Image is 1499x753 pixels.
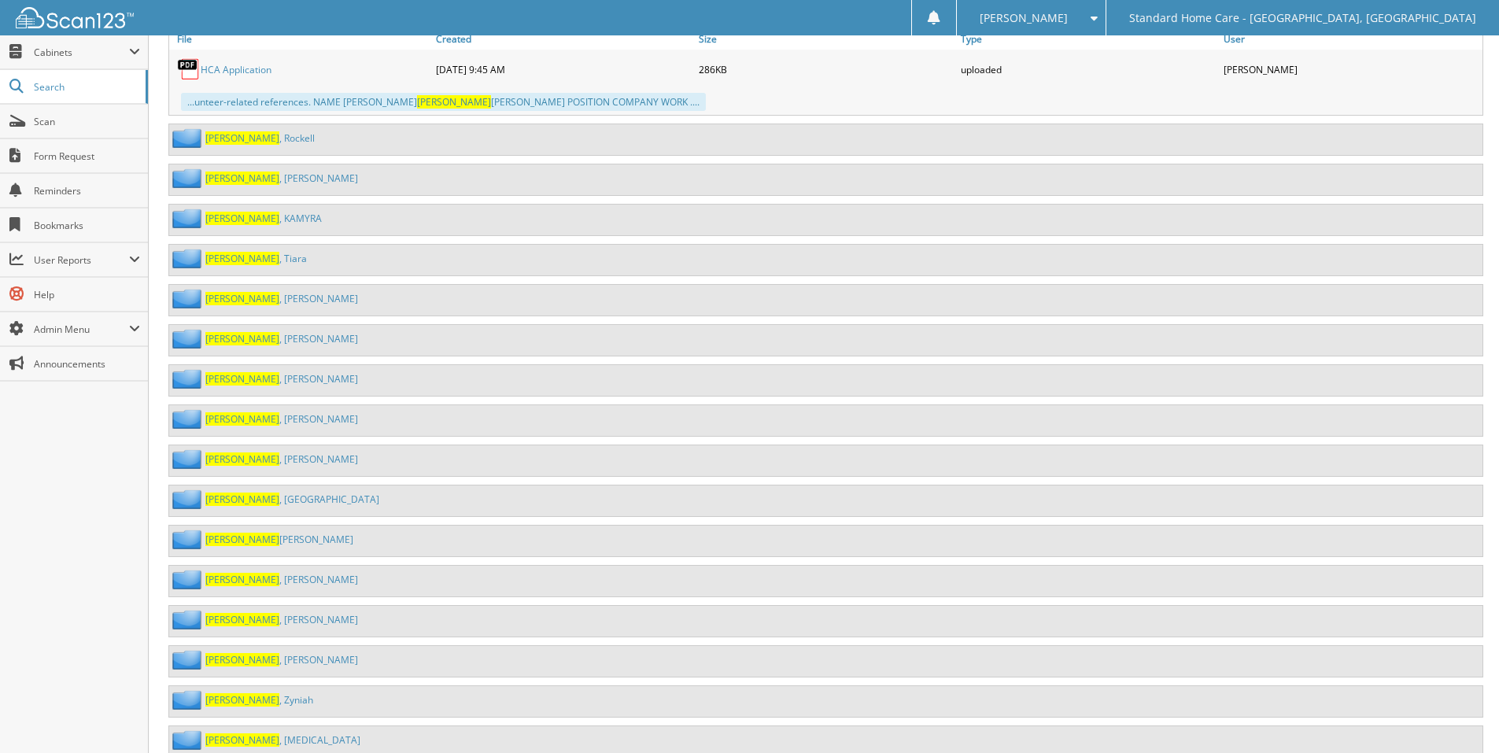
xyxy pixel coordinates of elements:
span: User Reports [34,253,129,267]
a: [PERSON_NAME], [PERSON_NAME] [205,653,358,666]
span: [PERSON_NAME] [205,533,279,546]
span: Help [34,288,140,301]
img: folder2.png [172,730,205,750]
div: [PERSON_NAME] [1220,54,1482,85]
span: [PERSON_NAME] [205,573,279,586]
span: [PERSON_NAME] [205,172,279,185]
img: folder2.png [172,329,205,349]
span: Search [34,80,138,94]
img: folder2.png [172,249,205,268]
a: User [1220,28,1482,50]
span: Standard Home Care - [GEOGRAPHIC_DATA], [GEOGRAPHIC_DATA] [1129,13,1476,23]
a: [PERSON_NAME], [MEDICAL_DATA] [205,733,360,747]
img: scan123-logo-white.svg [16,7,134,28]
div: [DATE] 9:45 AM [432,54,695,85]
a: [PERSON_NAME], [PERSON_NAME] [205,573,358,586]
div: ...unteer-related references. NAME [PERSON_NAME] [PERSON_NAME] POSITION COMPANY WORK .... [181,93,706,111]
span: [PERSON_NAME] [205,372,279,386]
a: File [169,28,432,50]
a: Type [957,28,1220,50]
span: [PERSON_NAME] [205,693,279,707]
img: folder2.png [172,690,205,710]
a: [PERSON_NAME], [PERSON_NAME] [205,412,358,426]
img: folder2.png [172,168,205,188]
img: folder2.png [172,128,205,148]
img: folder2.png [172,449,205,469]
span: Form Request [34,149,140,163]
span: [PERSON_NAME] [205,252,279,265]
img: folder2.png [172,530,205,549]
a: [PERSON_NAME], Tiara [205,252,307,265]
span: Scan [34,115,140,128]
span: [PERSON_NAME] [205,733,279,747]
span: [PERSON_NAME] [205,452,279,466]
a: [PERSON_NAME], [PERSON_NAME] [205,452,358,466]
span: Bookmarks [34,219,140,232]
a: Created [432,28,695,50]
a: HCA Application [201,63,271,76]
a: [PERSON_NAME], [PERSON_NAME] [205,372,358,386]
img: folder2.png [172,409,205,429]
img: folder2.png [172,489,205,509]
span: [PERSON_NAME] [205,131,279,145]
a: [PERSON_NAME], Rockell [205,131,315,145]
span: Admin Menu [34,323,129,336]
span: [PERSON_NAME] [205,212,279,225]
span: [PERSON_NAME] [205,493,279,506]
div: uploaded [957,54,1220,85]
img: folder2.png [172,369,205,389]
iframe: Chat Widget [1420,677,1499,753]
img: folder2.png [172,650,205,670]
img: folder2.png [172,289,205,308]
span: Announcements [34,357,140,371]
a: [PERSON_NAME], [PERSON_NAME] [205,172,358,185]
div: 286KB [695,54,958,85]
span: [PERSON_NAME] [417,95,491,109]
img: PDF.png [177,57,201,81]
img: folder2.png [172,570,205,589]
span: Cabinets [34,46,129,59]
a: [PERSON_NAME], [PERSON_NAME] [205,332,358,345]
span: [PERSON_NAME] [980,13,1068,23]
span: [PERSON_NAME] [205,292,279,305]
a: [PERSON_NAME], KAMYRA [205,212,322,225]
a: [PERSON_NAME], [PERSON_NAME] [205,613,358,626]
span: [PERSON_NAME] [205,613,279,626]
a: Size [695,28,958,50]
span: Reminders [34,184,140,197]
a: [PERSON_NAME], Zyniah [205,693,313,707]
img: folder2.png [172,610,205,629]
span: [PERSON_NAME] [205,412,279,426]
a: [PERSON_NAME][PERSON_NAME] [205,533,353,546]
a: [PERSON_NAME], [PERSON_NAME] [205,292,358,305]
span: [PERSON_NAME] [205,653,279,666]
span: [PERSON_NAME] [205,332,279,345]
a: [PERSON_NAME], [GEOGRAPHIC_DATA] [205,493,379,506]
img: folder2.png [172,209,205,228]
